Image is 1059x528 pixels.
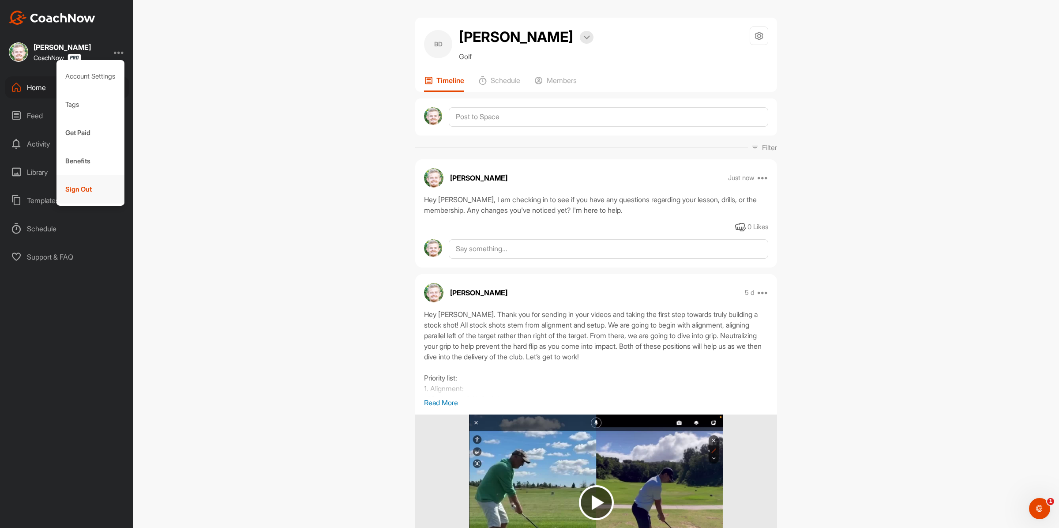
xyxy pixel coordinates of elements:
[5,76,129,98] div: Home
[1029,498,1050,519] iframe: Intercom live chat
[34,44,91,51] div: [PERSON_NAME]
[424,168,443,188] img: avatar
[5,246,129,268] div: Support & FAQ
[491,76,520,85] p: Schedule
[56,62,125,91] div: Account Settings
[459,26,573,48] h2: [PERSON_NAME]
[424,107,442,125] img: avatar
[5,189,129,211] div: Templates
[579,485,614,520] img: play
[56,175,125,204] div: Sign Out
[9,42,28,62] img: square_52163fcad1567382852b888f39f9da3c.jpg
[436,76,464,85] p: Timeline
[424,194,768,215] div: Hey [PERSON_NAME], I am checking in to see if you have any questions regarding your lesson, drill...
[424,239,442,257] img: avatar
[728,173,755,182] p: Just now
[459,51,593,62] p: Golf
[5,105,129,127] div: Feed
[547,76,577,85] p: Members
[56,91,125,119] div: Tags
[68,54,81,61] img: CoachNow Pro
[424,283,443,302] img: avatar
[424,30,452,58] div: BD
[745,288,755,297] p: 5 d
[5,218,129,240] div: Schedule
[762,142,777,153] p: Filter
[747,222,768,232] div: 0 Likes
[583,35,590,40] img: arrow-down
[450,287,507,298] p: [PERSON_NAME]
[450,173,507,183] p: [PERSON_NAME]
[9,11,95,25] img: CoachNow
[424,397,768,408] p: Read More
[34,54,81,61] div: CoachNow
[1047,498,1054,505] span: 1
[5,133,129,155] div: Activity
[424,309,768,397] div: Hey [PERSON_NAME]. Thank you for sending in your videos and taking the first step towards truly b...
[5,161,129,183] div: Library
[56,119,125,147] div: Get Paid
[56,147,125,175] div: Benefits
